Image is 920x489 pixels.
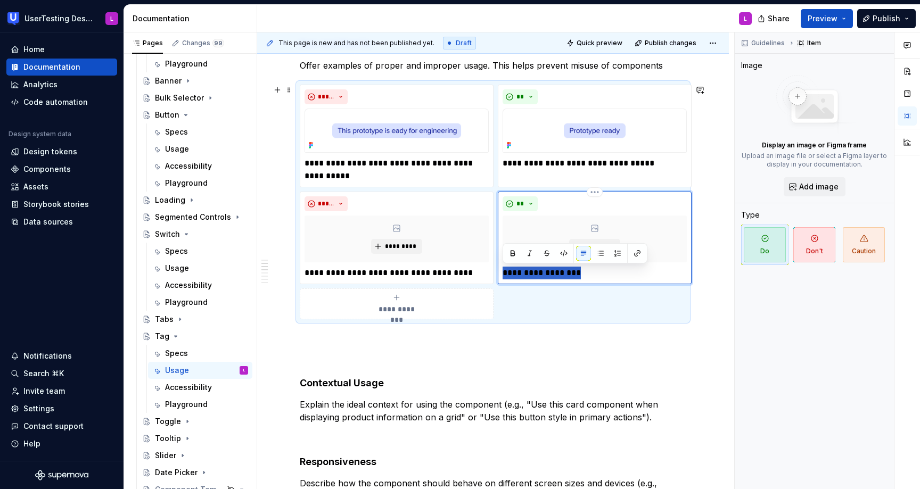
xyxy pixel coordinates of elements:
[300,456,376,467] strong: Responsiveness
[155,450,176,461] div: Slider
[300,398,686,424] p: Explain the ideal context for using the component (e.g., "Use this card component when displaying...
[212,39,224,47] span: 99
[801,9,853,28] button: Preview
[23,44,45,55] div: Home
[6,196,117,213] a: Storybook stories
[2,7,121,30] button: UserTesting Design SystemL
[182,39,224,47] div: Changes
[840,225,888,265] button: Caution
[6,76,117,93] a: Analytics
[155,76,182,86] div: Banner
[138,106,252,123] a: Button
[741,225,788,265] button: Do
[165,127,188,137] div: Specs
[793,227,835,262] span: Don't
[148,277,252,294] a: Accessibility
[741,152,888,169] p: Upload an image file or select a Figma layer to display in your documentation.
[23,164,71,175] div: Components
[148,379,252,396] a: Accessibility
[165,178,208,188] div: Playground
[23,181,48,192] div: Assets
[148,158,252,175] a: Accessibility
[155,467,198,478] div: Date Picker
[138,328,252,345] a: Tag
[631,36,701,51] button: Publish changes
[155,110,179,120] div: Button
[23,146,77,157] div: Design tokens
[6,178,117,195] a: Assets
[155,314,174,325] div: Tabs
[138,447,252,464] a: Slider
[155,416,181,427] div: Toggle
[23,421,84,432] div: Contact support
[563,36,627,51] button: Quick preview
[873,13,900,24] span: Publish
[165,144,189,154] div: Usage
[808,13,837,24] span: Preview
[6,435,117,452] button: Help
[6,347,117,364] button: Notifications
[6,383,117,400] a: Invite team
[155,433,181,444] div: Tooltip
[744,227,786,262] span: Do
[6,365,117,382] button: Search ⌘K
[305,109,489,153] img: 5c70b22d-8195-4056-9b46-d429455dbdeb.png
[6,143,117,160] a: Design tokens
[148,123,252,140] a: Specs
[741,60,762,71] div: Image
[744,14,747,23] div: L
[6,41,117,58] a: Home
[155,195,185,205] div: Loading
[503,109,687,153] img: fb5e0788-410c-4587-85e2-3313249b15da.png
[752,9,796,28] button: Share
[165,297,208,308] div: Playground
[165,382,212,393] div: Accessibility
[23,386,65,396] div: Invite team
[23,438,40,449] div: Help
[738,36,790,51] button: Guidelines
[138,311,252,328] a: Tabs
[148,55,252,72] a: Playground
[165,161,212,171] div: Accessibility
[24,13,93,24] div: UserTesting Design System
[300,59,686,72] p: Offer examples of proper and improper usage. This helps prevent misuse of components
[6,94,117,111] a: Code automation
[6,59,117,76] a: Documentation
[768,13,790,24] span: Share
[110,14,113,23] div: L
[138,464,252,481] a: Date Picker
[148,345,252,362] a: Specs
[6,213,117,230] a: Data sources
[577,39,622,47] span: Quick preview
[148,140,252,158] a: Usage
[165,399,208,410] div: Playground
[9,130,71,138] div: Design system data
[23,199,89,210] div: Storybook stories
[155,331,169,342] div: Tag
[23,79,57,90] div: Analytics
[6,400,117,417] a: Settings
[23,351,72,361] div: Notifications
[138,89,252,106] a: Bulk Selector
[799,181,839,192] span: Add image
[155,212,231,222] div: Segmented Controls
[6,418,117,435] button: Contact support
[6,161,117,178] a: Components
[456,39,472,47] span: Draft
[138,430,252,447] a: Tooltip
[138,192,252,209] a: Loading
[165,348,188,359] div: Specs
[155,93,204,103] div: Bulk Selector
[23,368,64,379] div: Search ⌘K
[148,243,252,260] a: Specs
[138,209,252,226] a: Segmented Controls
[300,377,384,388] strong: Contextual Usage
[35,470,88,480] svg: Supernova Logo
[23,403,54,414] div: Settings
[784,177,845,196] button: Add image
[23,97,88,107] div: Code automation
[7,12,20,25] img: 41adf70f-fc1c-4662-8e2d-d2ab9c673b1b.png
[165,59,208,69] div: Playground
[278,39,434,47] span: This page is new and has not been published yet.
[165,365,189,376] div: Usage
